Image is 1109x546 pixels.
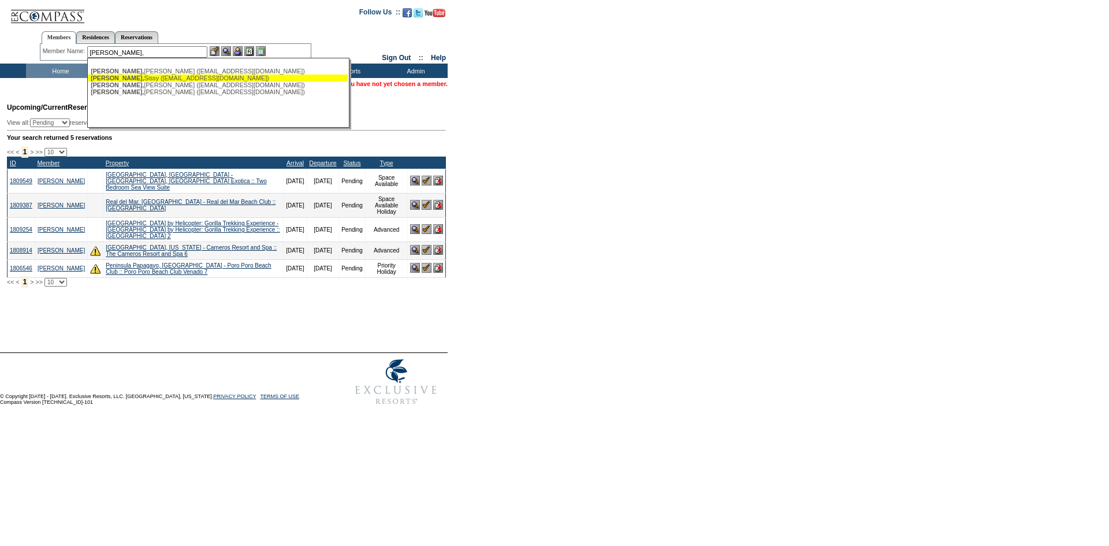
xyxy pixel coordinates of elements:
img: There are insufficient days and/or tokens to cover this reservation [90,246,101,256]
img: Reservations [244,46,254,56]
a: [PERSON_NAME] [38,265,85,272]
a: Subscribe to our YouTube Channel [425,12,445,18]
a: 1809387 [10,202,32,209]
td: Pending [339,217,366,242]
td: Space Available Holiday [365,193,408,217]
a: 1809254 [10,226,32,233]
span: Upcoming/Current [7,103,68,112]
div: [PERSON_NAME] ([EMAIL_ADDRESS][DOMAIN_NAME]) [91,81,345,88]
td: [DATE] [307,259,338,277]
img: Confirm Reservation [422,224,431,234]
td: [DATE] [284,259,307,277]
td: Pending [339,193,366,217]
a: [PERSON_NAME] [38,226,85,233]
span: Reservations [7,103,111,112]
img: Confirm Reservation [422,200,431,210]
div: [PERSON_NAME] ([EMAIL_ADDRESS][DOMAIN_NAME]) [91,88,345,95]
img: View Reservation [410,200,420,210]
span: [PERSON_NAME], [91,75,144,81]
span: > [30,278,34,285]
img: Cancel Reservation [433,245,443,255]
a: Arrival [286,159,304,166]
div: View all: reservations owned by: [7,118,293,127]
a: [GEOGRAPHIC_DATA], [US_STATE] - Carneros Resort and Spa :: The Carneros Resort and Spa 6 [106,244,277,257]
a: Sign Out [382,54,411,62]
td: Pending [339,259,366,277]
a: Real del Mar, [GEOGRAPHIC_DATA] - Real del Mar Beach Club :: [GEOGRAPHIC_DATA] [106,199,276,211]
img: Confirm Reservation [422,245,431,255]
img: Subscribe to our YouTube Channel [425,9,445,17]
a: PRIVACY POLICY [213,393,256,399]
span: < [16,148,19,155]
td: [DATE] [307,193,338,217]
span: << [7,278,14,285]
span: < [16,278,19,285]
a: 1808914 [10,247,32,254]
span: > [30,148,34,155]
a: Become our fan on Facebook [403,12,412,18]
img: There are insufficient days and/or tokens to cover this reservation [90,263,101,274]
a: Help [431,54,446,62]
a: Peninsula Papagayo, [GEOGRAPHIC_DATA] - Poro Poro Beach Club :: Poro Poro Beach Club Venado 7 [106,262,271,275]
td: [DATE] [307,242,338,259]
img: Exclusive Resorts [344,353,448,411]
a: [GEOGRAPHIC_DATA], [GEOGRAPHIC_DATA] - [GEOGRAPHIC_DATA], [GEOGRAPHIC_DATA] Exotica :: Two Bedroo... [106,172,267,191]
a: ID [10,159,16,166]
td: [DATE] [307,217,338,242]
img: Cancel Reservation [433,224,443,234]
span: [PERSON_NAME], [91,68,144,75]
a: [GEOGRAPHIC_DATA] by Helicopter: Gorilla Trekking Experience - [GEOGRAPHIC_DATA] by Helicopter: G... [106,220,280,239]
img: Cancel Reservation [433,263,443,273]
a: Type [380,159,393,166]
span: :: [419,54,423,62]
a: [PERSON_NAME] [38,202,85,209]
td: Priority Holiday [365,259,408,277]
a: [PERSON_NAME] [38,247,85,254]
span: << [7,148,14,155]
div: Sissy ([EMAIL_ADDRESS][DOMAIN_NAME]) [91,75,345,81]
img: View Reservation [410,224,420,234]
img: Confirm Reservation [422,176,431,185]
img: View [221,46,231,56]
td: Admin [381,64,448,78]
td: Follow Us :: [359,7,400,21]
a: [PERSON_NAME] [38,178,85,184]
a: 1806546 [10,265,32,272]
span: 1 [21,146,29,158]
img: b_calculator.gif [256,46,266,56]
img: b_edit.gif [210,46,219,56]
td: Advanced [365,217,408,242]
a: Members [42,31,77,44]
a: Residences [76,31,115,43]
span: You have not yet chosen a member. [344,80,448,87]
div: [PERSON_NAME] ([EMAIL_ADDRESS][DOMAIN_NAME]) [91,68,345,75]
span: [PERSON_NAME], [91,88,144,95]
a: Reservations [115,31,158,43]
td: [DATE] [284,242,307,259]
td: Home [26,64,92,78]
img: Cancel Reservation [433,200,443,210]
span: 1 [21,276,29,288]
a: Follow us on Twitter [414,12,423,18]
img: Confirm Reservation [422,263,431,273]
a: Member [37,159,59,166]
img: View Reservation [410,245,420,255]
td: [DATE] [284,217,307,242]
div: Your search returned 5 reservations [7,134,446,141]
td: Pending [339,169,366,193]
td: [DATE] [284,169,307,193]
a: Property [106,159,129,166]
a: Departure [309,159,336,166]
a: Status [343,159,360,166]
img: Follow us on Twitter [414,8,423,17]
td: [DATE] [307,169,338,193]
td: Space Available [365,169,408,193]
img: View Reservation [410,263,420,273]
img: Cancel Reservation [433,176,443,185]
img: Impersonate [233,46,243,56]
a: 1809549 [10,178,32,184]
td: [DATE] [284,193,307,217]
span: [PERSON_NAME], [91,81,144,88]
a: TERMS OF USE [260,393,300,399]
div: Member Name: [43,46,87,56]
